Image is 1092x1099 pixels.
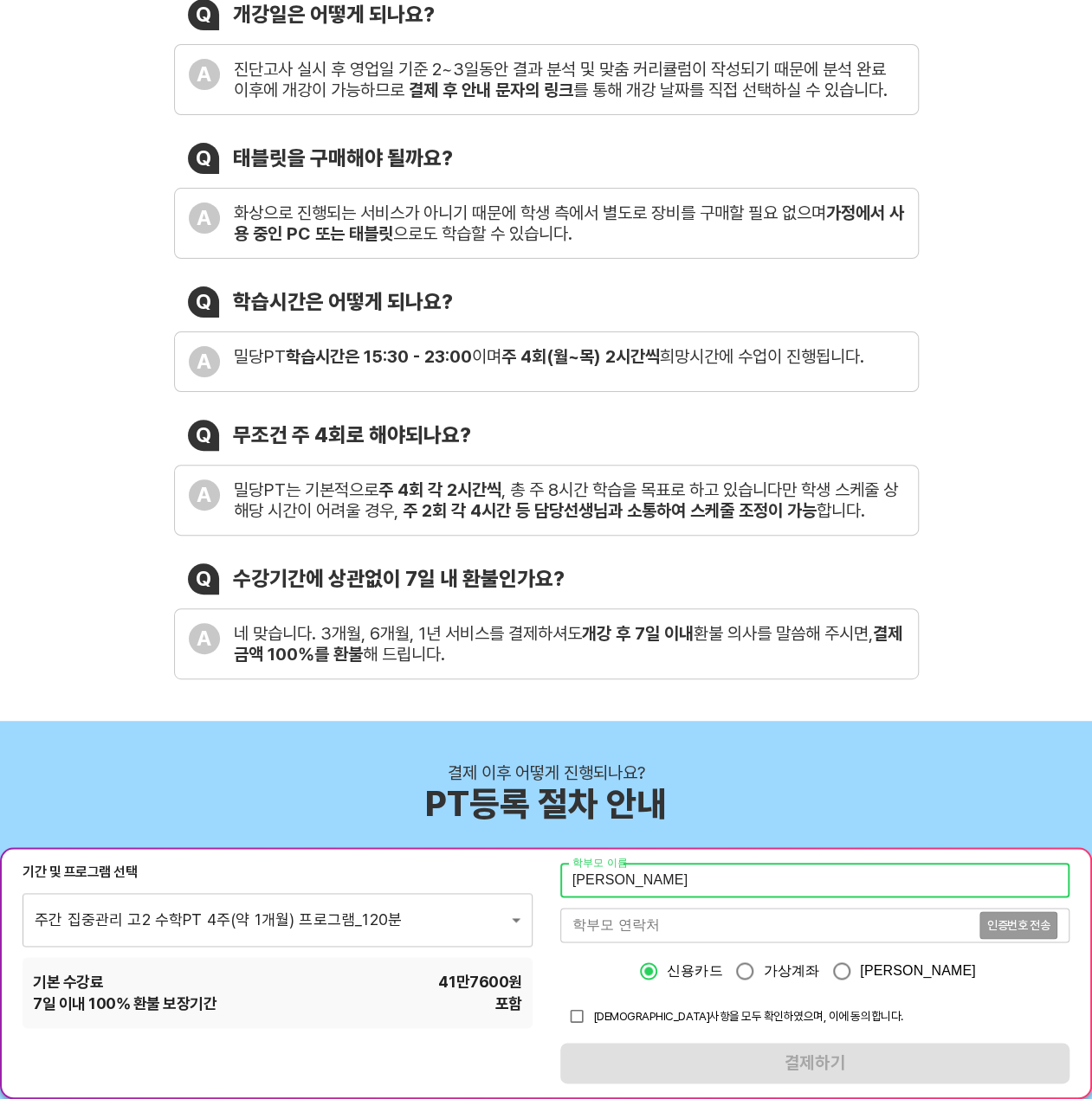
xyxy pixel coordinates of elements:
[501,346,660,367] b: 주 4회(월~목) 2시간씩
[233,145,453,170] div: 태블릿을 구매해야 될까요?
[560,908,979,942] input: 학부모 연락처를 입력해주세요
[33,993,216,1014] span: 7 일 이내 100% 환불 보장기간
[233,422,471,447] div: 무조건 주 4회로 해야되나요?
[234,202,904,244] div: 화상으로 진행되는 서비스가 아니기 때문에 학생 측에서 별도로 장비를 구매할 필요 없으며 으로도 학습할 수 있습니다.
[188,563,219,594] div: Q
[234,59,904,100] div: 진단고사 실시 후 영업일 기준 2~3일동안 결과 분석 및 맞춤 커리큘럼이 작성되기 때문에 분석 완료 이후에 개강이 가능하므로 를 통해 개강 날짜를 직접 선택하실 수 있습니다.
[189,202,220,234] div: A
[233,2,435,27] div: 개강일은 어떻게 되나요?
[188,143,219,174] div: Q
[23,863,533,882] div: 기간 및 프로그램 선택
[448,762,645,783] div: 결제 이후 어떻게 진행되나요?
[23,892,533,946] div: 주간 집중관리 고2 수학PT 4주(약 1개월) 프로그램_120분
[188,420,219,451] div: Q
[234,623,904,665] div: 네 맞습니다. 3개월, 6개월, 1년 서비스를 결제하셔도 환불 의사를 말씀해 주시면, 해 드립니다.
[33,971,103,993] span: 기본 수강료
[403,500,817,521] b: 주 2회 각 4시간 등 담당선생님과 소통하여 스케줄 조정이 가능
[593,1008,903,1022] span: [DEMOGRAPHIC_DATA]사항을 모두 확인하였으며, 이에 동의합니다.
[188,286,219,318] div: Q
[233,566,565,591] div: 수강기간에 상관없이 7일 내 환불인가요?
[425,783,667,825] div: PT등록 절차 안내
[667,961,723,981] span: 신용카드
[189,346,220,377] div: A
[763,961,819,981] span: 가상계좌
[234,202,904,244] b: 가정에서 사용 중인 PC 또는 태블릿
[189,623,220,654] div: A
[233,289,453,314] div: 학습시간은 어떻게 되나요?
[234,623,902,665] b: 결제금액 100%를 환불
[189,59,220,90] div: A
[189,479,220,511] div: A
[494,993,521,1014] span: 포함
[234,346,864,367] div: 밀당PT 이며 희망시간에 수업이 진행됩니다.
[409,80,573,100] b: 결제 후 안내 문자의 링크
[560,863,1070,897] input: 학부모 이름을 입력해주세요
[234,479,904,521] div: 밀당PT는 기본적으로 , 총 주 8시간 학습을 목표로 하고 있습니다만 학생 스케줄 상 해당 시간이 어려울 경우, 합니다.
[286,346,472,367] b: 학습시간은 15:30 - 23:00
[378,479,501,500] b: 주 4회 각 2시간씩
[582,623,694,644] b: 개강 후 7일 이내
[438,971,521,993] span: 41만7600 원
[860,961,976,981] span: [PERSON_NAME]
